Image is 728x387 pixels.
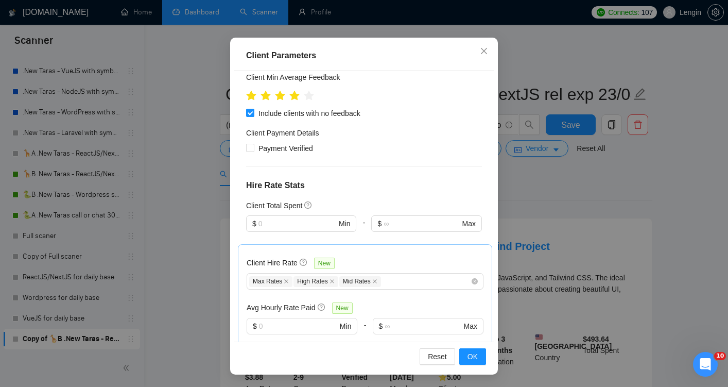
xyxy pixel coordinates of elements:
[304,91,314,101] span: star
[275,91,285,101] span: star
[252,218,256,229] span: $
[259,321,338,332] input: 0
[246,127,319,139] h4: Client Payment Details
[261,91,271,101] span: star
[332,302,353,314] span: New
[377,218,382,229] span: $
[330,279,335,284] span: close
[459,348,486,365] button: OK
[246,91,256,101] span: star
[385,321,461,332] input: ∞
[420,348,455,365] button: Reset
[467,351,478,362] span: OK
[428,351,447,362] span: Reset
[247,302,316,313] h5: Avg Hourly Rate Paid
[462,218,476,229] span: Max
[480,47,488,55] span: close
[464,321,477,332] span: Max
[253,321,257,332] span: $
[258,218,337,229] input: 0
[714,352,726,360] span: 10
[246,49,482,62] div: Client Parameters
[340,321,352,332] span: Min
[304,201,313,209] span: question-circle
[254,143,317,154] span: Payment Verified
[384,218,460,229] input: ∞
[254,108,365,119] span: Include clients with no feedback
[339,276,381,287] span: Mid Rates
[470,38,498,65] button: Close
[318,303,326,311] span: question-circle
[300,258,308,266] span: question-circle
[372,279,377,284] span: close
[246,200,302,211] h5: Client Total Spent
[246,179,482,192] h4: Hire Rate Stats
[289,91,300,101] span: star
[314,258,335,269] span: New
[284,279,289,284] span: close
[356,215,371,244] div: -
[247,257,298,268] h5: Client Hire Rate
[357,318,372,347] div: -
[339,218,351,229] span: Min
[693,352,718,377] iframe: Intercom live chat
[249,276,292,287] span: Max Rates
[472,278,478,284] span: close-circle
[246,72,340,83] h5: Client Min Average Feedback
[293,276,338,287] span: High Rates
[379,321,383,332] span: $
